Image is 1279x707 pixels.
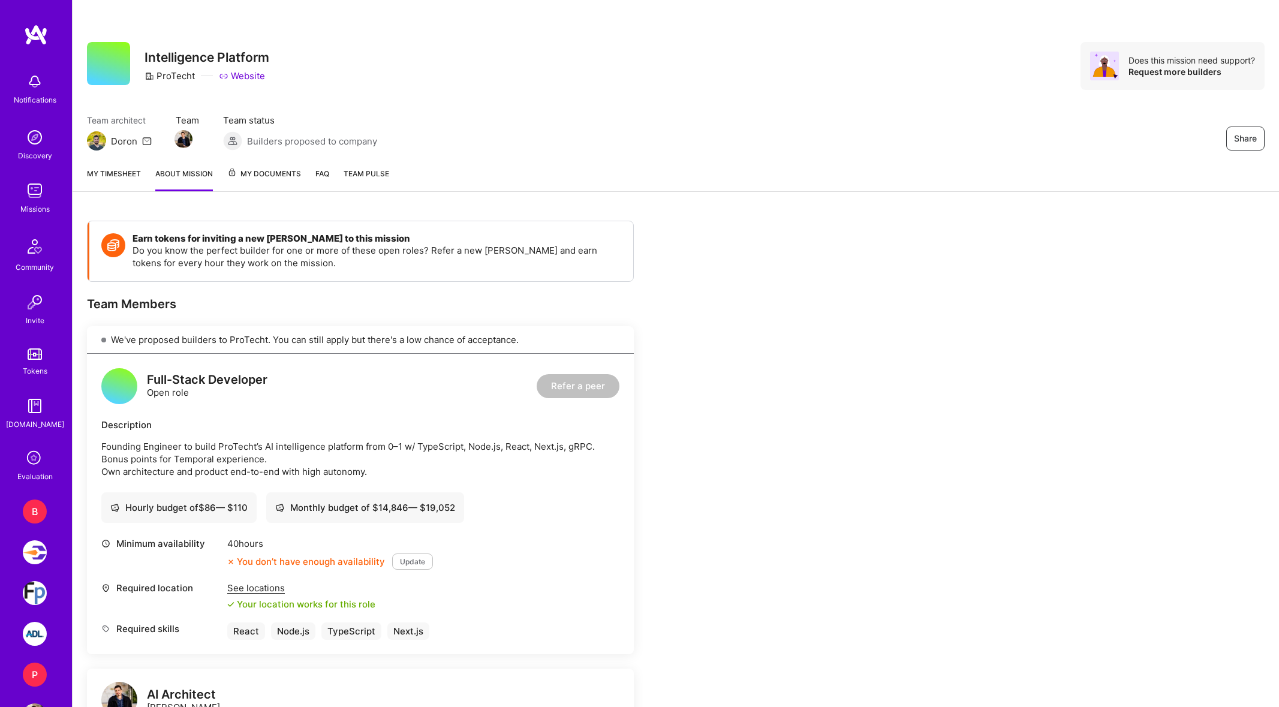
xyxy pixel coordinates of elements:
[223,131,242,151] img: Builders proposed to company
[227,167,301,191] a: My Documents
[145,71,154,81] i: icon CompanyGray
[223,114,377,127] span: Team status
[321,622,381,640] div: TypeScript
[1128,66,1255,77] div: Request more builders
[18,149,52,162] div: Discovery
[176,114,199,127] span: Team
[87,167,141,191] a: My timesheet
[133,233,621,244] h4: Earn tokens for inviting a new [PERSON_NAME] to this mission
[1128,55,1255,66] div: Does this mission need support?
[110,503,119,512] i: icon Cash
[392,553,433,570] button: Update
[133,244,621,269] p: Do you know the perfect builder for one or more of these open roles? Refer a new [PERSON_NAME] an...
[87,114,152,127] span: Team architect
[271,622,315,640] div: Node.js
[227,558,234,565] i: icon CloseOrange
[101,622,221,635] div: Required skills
[147,374,267,386] div: Full-Stack Developer
[147,688,220,701] div: AI Architect
[176,129,191,149] a: Team Member Avatar
[23,447,46,470] i: icon SelectionTeam
[23,70,47,94] img: bell
[142,136,152,146] i: icon Mail
[23,394,47,418] img: guide book
[87,296,634,312] div: Team Members
[23,581,47,605] img: Franklin Park: Software Leader for Leading Investment Management Firm
[23,622,47,646] img: ADL: Technology Modernization Sprint 1
[26,314,44,327] div: Invite
[20,232,49,261] img: Community
[23,500,47,524] div: B
[20,581,50,605] a: Franklin Park: Software Leader for Leading Investment Management Firm
[20,203,50,215] div: Missions
[101,233,125,257] img: Token icon
[1226,127,1265,151] button: Share
[14,94,56,106] div: Notifications
[1090,52,1119,80] img: Avatar
[227,601,234,608] i: icon Check
[23,125,47,149] img: discovery
[23,540,47,564] img: Velocity: Enabling Developers Create Isolated Environments, Easily.
[247,135,377,148] span: Builders proposed to company
[20,663,50,687] a: P
[174,130,192,148] img: Team Member Avatar
[23,290,47,314] img: Invite
[227,537,433,550] div: 40 hours
[20,500,50,524] a: B
[110,501,248,514] div: Hourly budget of $ 86 — $ 110
[24,24,48,46] img: logo
[101,583,110,592] i: icon Location
[6,418,64,431] div: [DOMAIN_NAME]
[344,167,389,191] a: Team Pulse
[1234,133,1257,145] span: Share
[20,622,50,646] a: ADL: Technology Modernization Sprint 1
[28,348,42,360] img: tokens
[387,622,429,640] div: Next.js
[101,419,619,431] div: Description
[23,179,47,203] img: teamwork
[23,365,47,377] div: Tokens
[16,261,54,273] div: Community
[147,374,267,399] div: Open role
[87,326,634,354] div: We've proposed builders to ProTecht. You can still apply but there's a low chance of acceptance.
[87,131,106,151] img: Team Architect
[227,622,265,640] div: React
[101,624,110,633] i: icon Tag
[101,582,221,594] div: Required location
[145,70,195,82] div: ProTecht
[101,539,110,548] i: icon Clock
[17,470,53,483] div: Evaluation
[227,167,301,180] span: My Documents
[23,663,47,687] div: P
[227,555,385,568] div: You don’t have enough availability
[101,537,221,550] div: Minimum availability
[275,501,455,514] div: Monthly budget of $ 14,846 — $ 19,052
[227,582,375,594] div: See locations
[219,70,265,82] a: Website
[155,167,213,191] a: About Mission
[275,503,284,512] i: icon Cash
[111,135,137,148] div: Doron
[101,440,619,478] p: Founding Engineer to build ProTecht’s AI intelligence platform from 0–1 w/ TypeScript, Node.js, R...
[344,169,389,178] span: Team Pulse
[315,167,329,191] a: FAQ
[145,50,269,65] h3: Intelligence Platform
[537,374,619,398] button: Refer a peer
[20,540,50,564] a: Velocity: Enabling Developers Create Isolated Environments, Easily.
[227,598,375,610] div: Your location works for this role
